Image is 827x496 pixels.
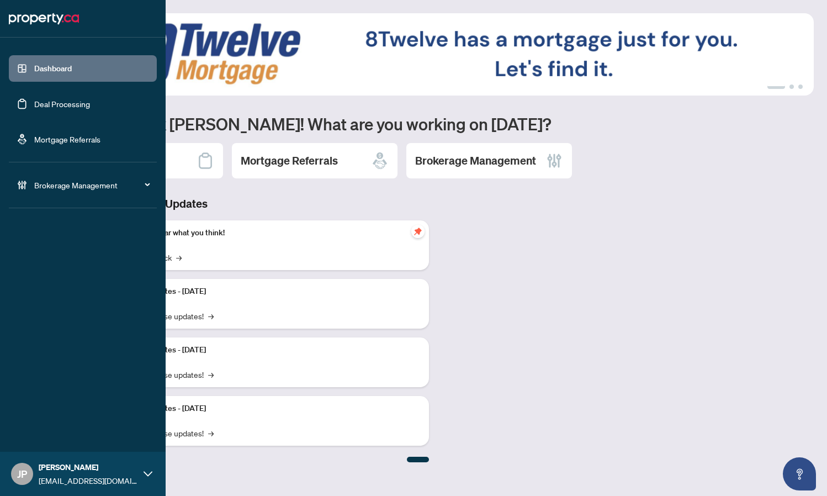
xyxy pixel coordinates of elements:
button: 1 [767,85,785,89]
h1: Welcome back [PERSON_NAME]! What are you working on [DATE]? [57,113,814,134]
h3: Brokerage & Industry Updates [57,196,429,212]
p: We want to hear what you think! [116,227,420,239]
p: Platform Updates - [DATE] [116,403,420,415]
button: 2 [789,85,794,89]
span: → [208,310,214,322]
button: Open asap [783,457,816,490]
a: Dashboard [34,64,72,73]
p: Platform Updates - [DATE] [116,286,420,298]
span: Brokerage Management [34,179,149,191]
p: Platform Updates - [DATE] [116,344,420,356]
button: 3 [798,85,803,89]
span: → [208,427,214,439]
h2: Brokerage Management [415,153,536,168]
span: [PERSON_NAME] [39,461,138,473]
a: Deal Processing [34,99,90,109]
img: Slide 0 [57,13,814,96]
span: → [208,368,214,381]
span: pushpin [411,225,425,238]
a: Mortgage Referrals [34,134,100,144]
h2: Mortgage Referrals [241,153,338,168]
span: → [176,251,182,263]
span: JP [17,466,27,482]
span: [EMAIL_ADDRESS][DOMAIN_NAME] [39,474,138,487]
img: logo [9,10,79,28]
